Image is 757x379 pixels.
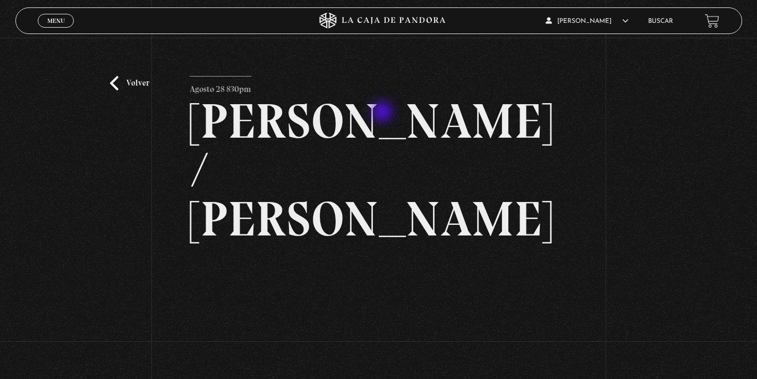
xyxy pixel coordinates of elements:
span: Menu [47,18,65,24]
p: Agosto 28 830pm [190,76,251,97]
a: Volver [110,76,149,90]
a: Buscar [648,18,673,24]
span: Cerrar [44,27,69,34]
a: View your shopping cart [705,14,719,28]
span: [PERSON_NAME] [546,18,628,24]
h2: [PERSON_NAME] / [PERSON_NAME] [190,97,567,243]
